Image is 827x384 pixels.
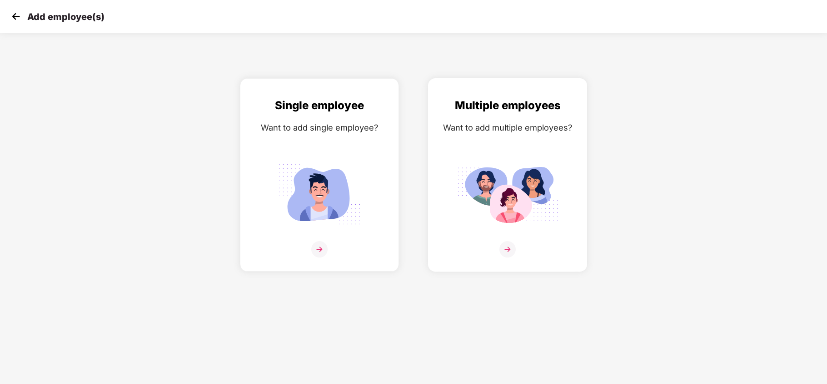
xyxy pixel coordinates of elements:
[269,159,370,230] img: svg+xml;base64,PHN2ZyB4bWxucz0iaHR0cDovL3d3dy53My5vcmcvMjAwMC9zdmciIGlkPSJTaW5nbGVfZW1wbG95ZWUiIH...
[27,11,105,22] p: Add employee(s)
[438,121,578,134] div: Want to add multiple employees?
[311,241,328,258] img: svg+xml;base64,PHN2ZyB4bWxucz0iaHR0cDovL3d3dy53My5vcmcvMjAwMC9zdmciIHdpZHRoPSIzNiIgaGVpZ2h0PSIzNi...
[249,121,389,134] div: Want to add single employee?
[438,97,578,114] div: Multiple employees
[249,97,389,114] div: Single employee
[499,241,516,258] img: svg+xml;base64,PHN2ZyB4bWxucz0iaHR0cDovL3d3dy53My5vcmcvMjAwMC9zdmciIHdpZHRoPSIzNiIgaGVpZ2h0PSIzNi...
[457,159,558,230] img: svg+xml;base64,PHN2ZyB4bWxucz0iaHR0cDovL3d3dy53My5vcmcvMjAwMC9zdmciIGlkPSJNdWx0aXBsZV9lbXBsb3llZS...
[9,10,23,23] img: svg+xml;base64,PHN2ZyB4bWxucz0iaHR0cDovL3d3dy53My5vcmcvMjAwMC9zdmciIHdpZHRoPSIzMCIgaGVpZ2h0PSIzMC...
